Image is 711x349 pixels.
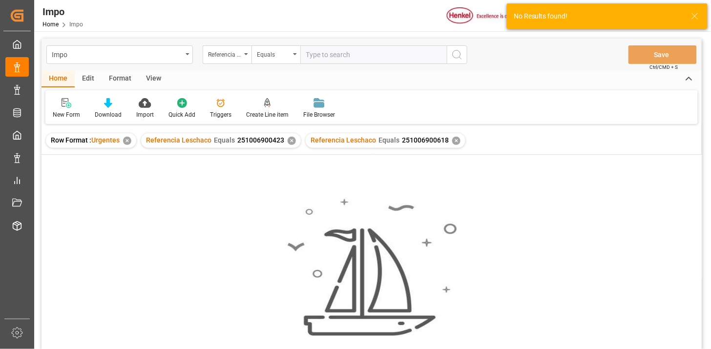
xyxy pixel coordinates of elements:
div: File Browser [303,110,335,119]
div: Edit [75,71,102,87]
div: ✕ [452,137,460,145]
div: Format [102,71,139,87]
div: Import [136,110,154,119]
span: 251006900423 [237,136,284,144]
span: Referencia Leschaco [311,136,376,144]
button: open menu [251,45,300,64]
div: Impo [52,48,182,60]
button: open menu [46,45,193,64]
img: Henkel%20logo.jpg_1689854090.jpg [447,7,529,24]
div: Quick Add [168,110,195,119]
div: Triggers [210,110,231,119]
input: Type to search [300,45,447,64]
div: Impo [42,4,83,19]
button: search button [447,45,467,64]
img: smooth_sailing.jpeg [286,198,457,337]
div: ✕ [288,137,296,145]
div: No Results found! [514,11,682,21]
div: New Form [53,110,80,119]
span: Row Format : [51,136,91,144]
span: Equals [214,136,235,144]
div: Referencia Leschaco [208,48,241,59]
span: Referencia Leschaco [146,136,211,144]
div: Create Line item [246,110,289,119]
div: Download [95,110,122,119]
div: ✕ [123,137,131,145]
span: 251006900618 [402,136,449,144]
a: Home [42,21,59,28]
span: Equals [378,136,399,144]
div: View [139,71,168,87]
span: Urgentes [91,136,120,144]
span: Ctrl/CMD + S [650,63,678,71]
button: Save [628,45,697,64]
div: Home [42,71,75,87]
div: Equals [257,48,290,59]
button: open menu [203,45,251,64]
